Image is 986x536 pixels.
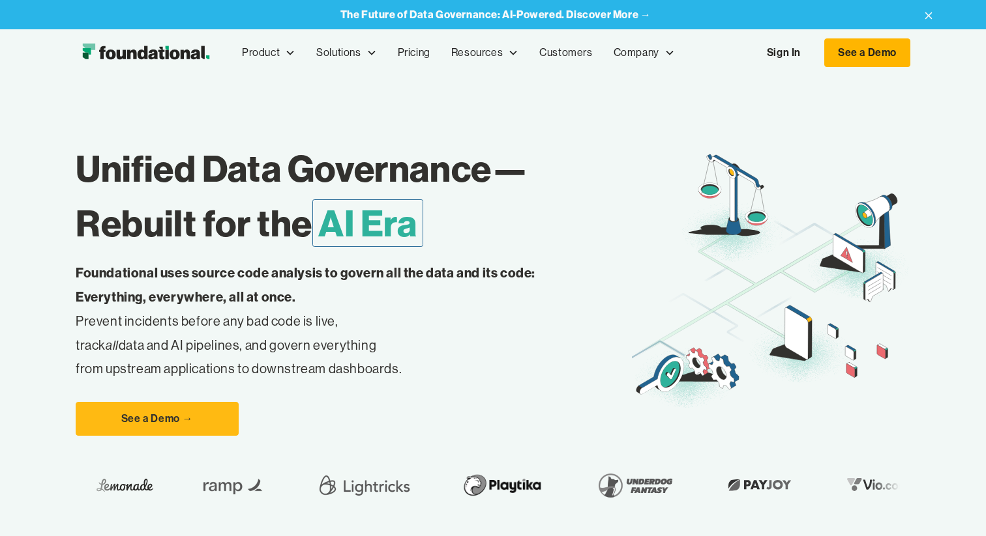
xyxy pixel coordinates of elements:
img: SuperPlay [847,467,884,503]
img: Playtika [346,467,439,503]
img: Underdog Fantasy [481,467,569,503]
h1: Unified Data Governance— Rebuilt for the [76,141,632,251]
div: Resources [441,31,529,74]
div: Resources [451,44,503,61]
div: Company [603,31,685,74]
div: Product [242,44,280,61]
iframe: Chat Widget [921,473,986,536]
div: Solutions [306,31,387,74]
img: Payjoy [611,475,688,495]
em: all [106,337,119,353]
a: The Future of Data Governance: AI-Powered. Discover More → [340,8,651,21]
div: Product [232,31,306,74]
a: Pricing [387,31,441,74]
a: Sign In [754,39,814,66]
a: Customers [529,31,603,74]
img: Ramp [85,467,163,503]
img: Lightricks [205,467,304,503]
a: home [76,40,216,66]
img: Vio.com [730,475,805,495]
div: Solutions [316,44,361,61]
a: See a Demo [824,38,910,67]
div: Company [614,44,659,61]
span: AI Era [312,199,423,247]
img: Foundational Logo [76,40,216,66]
strong: Foundational uses source code analysis to govern all the data and its code: Everything, everywher... [76,264,535,305]
p: Prevent incidents before any bad code is live, track data and AI pipelines, and govern everything... [76,261,576,381]
a: See a Demo → [76,402,239,436]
